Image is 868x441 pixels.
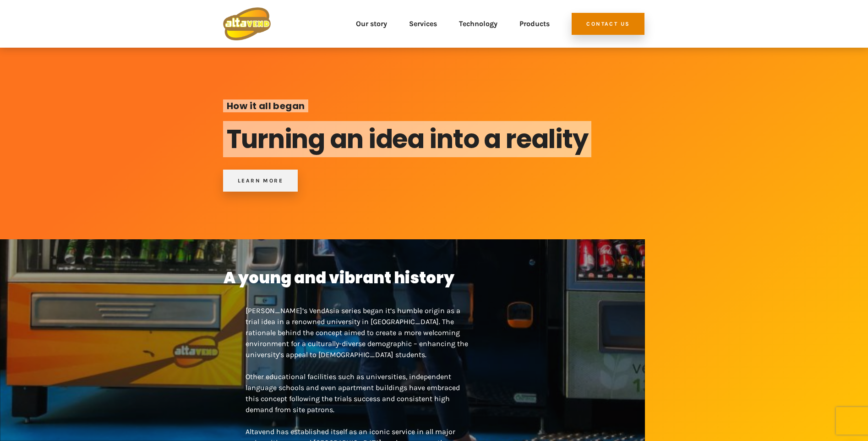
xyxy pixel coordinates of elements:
[356,7,387,40] a: Our story
[282,7,550,40] nav: Top Menu
[572,13,644,35] a: Contact Us
[223,170,298,192] a: Learn more
[519,7,550,40] a: Products
[224,267,454,289] strong: A young and vibrant history
[409,7,437,40] a: Services
[459,7,497,40] a: Technology
[223,121,591,157] span: Turning an idea into a reality
[223,99,308,112] span: How it all began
